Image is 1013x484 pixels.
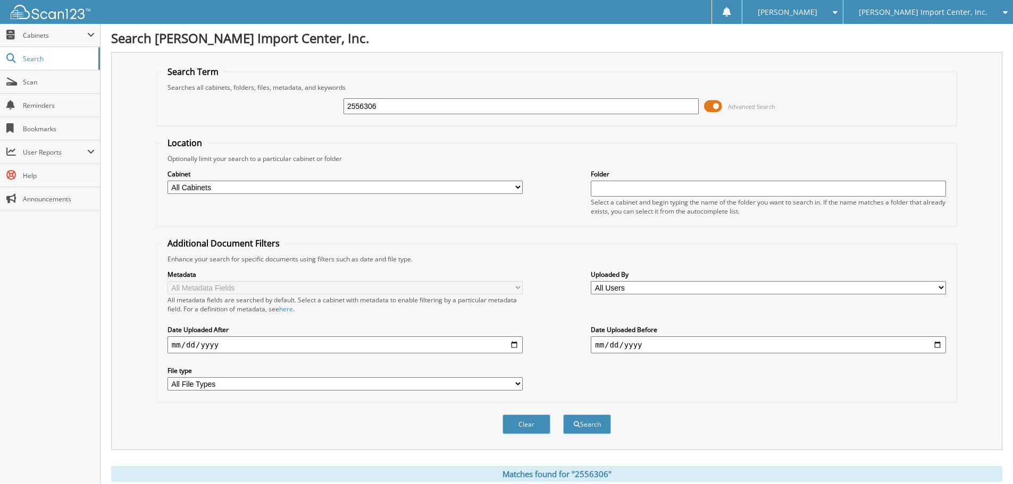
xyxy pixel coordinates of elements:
label: Cabinet [168,169,523,179]
legend: Search Term [162,66,224,78]
label: Folder [591,169,946,179]
div: Optionally limit your search to a particular cabinet or folder [162,154,951,163]
img: scan123-logo-white.svg [11,5,90,19]
label: Uploaded By [591,270,946,279]
span: Reminders [23,101,95,110]
label: File type [168,366,523,375]
div: All metadata fields are searched by default. Select a cabinet with metadata to enable filtering b... [168,295,523,313]
div: Select a cabinet and begin typing the name of the folder you want to search in. If the name match... [591,198,946,216]
h1: Search [PERSON_NAME] Import Center, Inc. [111,29,1002,47]
span: Search [23,54,93,63]
span: Advanced Search [728,103,775,111]
span: [PERSON_NAME] Import Center, Inc. [859,9,987,15]
span: [PERSON_NAME] [758,9,817,15]
span: Scan [23,78,95,87]
button: Search [563,414,611,434]
label: Date Uploaded Before [591,325,946,334]
label: Metadata [168,270,523,279]
span: Announcements [23,194,95,203]
div: Searches all cabinets, folders, files, metadata, and keywords [162,83,951,92]
input: end [591,336,946,353]
legend: Location [162,137,207,149]
legend: Additional Document Filters [162,237,285,249]
label: Date Uploaded After [168,325,523,334]
a: here [279,304,293,313]
input: start [168,336,523,353]
span: Cabinets [23,31,87,40]
span: Help [23,171,95,180]
span: Bookmarks [23,124,95,133]
div: Matches found for "2556306" [111,466,1002,482]
span: User Reports [23,148,87,157]
div: Enhance your search for specific documents using filters such as date and file type. [162,254,951,264]
button: Clear [503,414,550,434]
